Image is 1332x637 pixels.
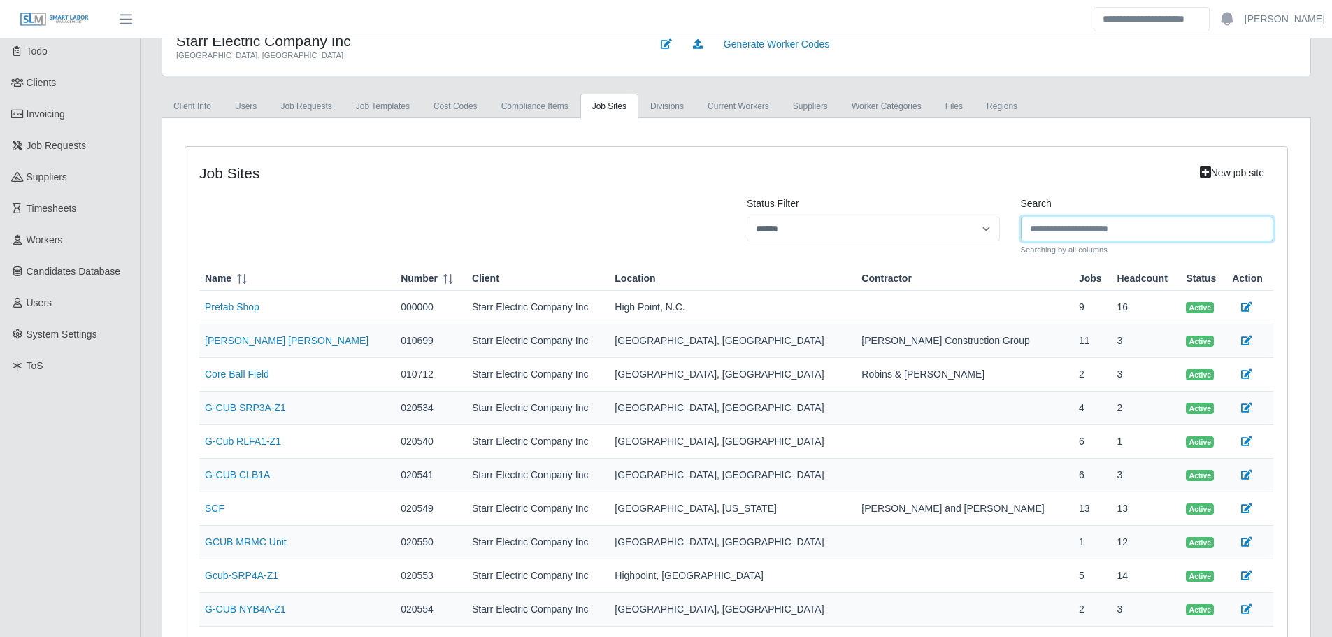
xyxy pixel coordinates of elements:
[1073,358,1112,392] td: 2
[20,12,89,27] img: SLM Logo
[422,94,489,119] a: cost codes
[609,492,856,526] td: [GEOGRAPHIC_DATA], [US_STATE]
[609,291,856,324] td: High Point, N.C.
[1073,559,1112,593] td: 5
[1186,403,1214,414] span: Active
[1111,392,1180,425] td: 2
[609,358,856,392] td: [GEOGRAPHIC_DATA], [GEOGRAPHIC_DATA]
[1111,459,1180,492] td: 3
[1073,593,1112,627] td: 2
[1111,559,1180,593] td: 14
[1186,271,1216,286] span: Status
[466,324,609,358] td: Starr Electric Company Inc
[395,392,466,425] td: 020534
[1073,392,1112,425] td: 4
[840,94,933,119] a: Worker Categories
[856,324,1073,358] td: [PERSON_NAME] Construction Group
[933,94,975,119] a: Files
[176,50,631,62] div: [GEOGRAPHIC_DATA], [GEOGRAPHIC_DATA]
[1111,358,1180,392] td: 3
[1111,526,1180,559] td: 12
[27,234,63,245] span: Workers
[27,329,97,340] span: System Settings
[1073,324,1112,358] td: 11
[466,492,609,526] td: Starr Electric Company Inc
[1073,291,1112,324] td: 9
[205,570,278,581] a: Gcub-SRP4A-Z1
[1186,302,1214,313] span: Active
[176,32,631,50] h4: Starr Electric Company Inc
[27,140,87,151] span: Job Requests
[1073,492,1112,526] td: 13
[1191,161,1273,185] a: New job site
[609,526,856,559] td: [GEOGRAPHIC_DATA], [GEOGRAPHIC_DATA]
[27,45,48,57] span: Todo
[205,335,368,346] a: [PERSON_NAME] [PERSON_NAME]
[395,324,466,358] td: 010699
[1186,436,1214,448] span: Active
[1186,571,1214,582] span: Active
[395,526,466,559] td: 020550
[223,94,268,119] a: Users
[466,593,609,627] td: Starr Electric Company Inc
[615,271,655,286] span: Location
[395,492,466,526] td: 020549
[1186,369,1214,380] span: Active
[1111,324,1180,358] td: 3
[1117,271,1167,286] span: Headcount
[395,593,466,627] td: 020554
[466,358,609,392] td: Starr Electric Company Inc
[609,459,856,492] td: [GEOGRAPHIC_DATA], [GEOGRAPHIC_DATA]
[975,94,1029,119] a: Regions
[1111,425,1180,459] td: 1
[27,297,52,308] span: Users
[466,425,609,459] td: Starr Electric Company Inc
[856,358,1073,392] td: Robins & [PERSON_NAME]
[1073,526,1112,559] td: 1
[1186,336,1214,347] span: Active
[861,271,912,286] span: Contractor
[472,271,499,286] span: Client
[205,301,259,313] a: Prefab Shop
[1073,459,1112,492] td: 6
[609,392,856,425] td: [GEOGRAPHIC_DATA], [GEOGRAPHIC_DATA]
[1245,12,1325,27] a: [PERSON_NAME]
[1111,492,1180,526] td: 13
[466,392,609,425] td: Starr Electric Company Inc
[609,425,856,459] td: [GEOGRAPHIC_DATA], [GEOGRAPHIC_DATA]
[1186,503,1214,515] span: Active
[489,94,580,119] a: Compliance Items
[395,358,466,392] td: 010712
[1111,291,1180,324] td: 16
[580,94,638,119] a: job sites
[395,291,466,324] td: 000000
[1232,271,1263,286] span: Action
[1079,271,1102,286] span: Jobs
[401,271,438,286] span: Number
[162,94,223,119] a: Client Info
[27,266,121,277] span: Candidates Database
[27,77,57,88] span: Clients
[205,536,287,547] a: GCUB MRMC Unit
[715,32,838,57] a: Generate Worker Codes
[205,271,231,286] span: Name
[1186,537,1214,548] span: Active
[856,492,1073,526] td: [PERSON_NAME] and [PERSON_NAME]
[609,559,856,593] td: Highpoint, [GEOGRAPHIC_DATA]
[781,94,840,119] a: Suppliers
[466,459,609,492] td: Starr Electric Company Inc
[466,526,609,559] td: Starr Electric Company Inc
[638,94,696,119] a: Divisions
[609,324,856,358] td: [GEOGRAPHIC_DATA], [GEOGRAPHIC_DATA]
[205,603,286,615] a: G-CUB NYB4A-Z1
[27,108,65,120] span: Invoicing
[466,291,609,324] td: Starr Electric Company Inc
[27,203,77,214] span: Timesheets
[466,559,609,593] td: Starr Electric Company Inc
[205,368,269,380] a: Core Ball Field
[395,425,466,459] td: 020540
[205,503,224,514] a: SCF
[609,593,856,627] td: [GEOGRAPHIC_DATA], [GEOGRAPHIC_DATA]
[1021,244,1274,256] small: Searching by all columns
[395,559,466,593] td: 020553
